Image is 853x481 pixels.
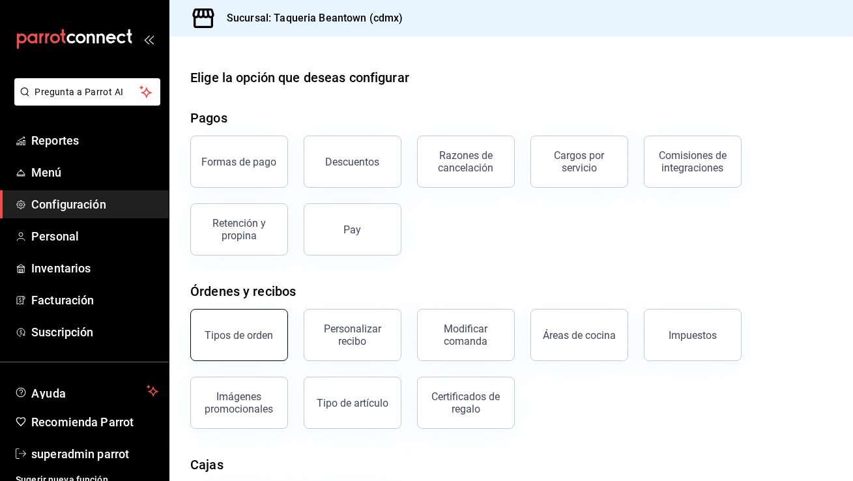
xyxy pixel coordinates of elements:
div: Razones de cancelación [426,149,506,174]
button: Áreas de cocina [530,309,628,361]
div: Cajas [190,455,224,474]
button: Comisiones de integraciones [644,136,742,188]
div: Cargos por servicio [539,149,620,174]
div: Áreas de cocina [543,329,616,342]
span: Ayuda [31,383,141,399]
div: Pagos [190,108,227,128]
div: Pay [344,224,362,236]
button: Pay [304,203,401,255]
span: Facturación [31,291,158,309]
div: Certificados de regalo [426,390,506,415]
button: Razones de cancelación [417,136,515,188]
div: Retención y propina [199,217,280,242]
span: Suscripción [31,323,158,341]
span: Recomienda Parrot [31,413,158,431]
button: Tipos de orden [190,309,288,361]
div: Órdenes y recibos [190,282,296,301]
button: Tipo de artículo [304,377,401,429]
a: Pregunta a Parrot AI [9,95,160,108]
div: Elige la opción que deseas configurar [190,68,409,87]
button: Retención y propina [190,203,288,255]
h3: Sucursal: Taqueria Beantown (cdmx) [216,10,403,26]
button: Modificar comanda [417,309,515,361]
button: open_drawer_menu [143,34,154,44]
div: Tipo de artículo [317,397,388,409]
span: Configuración [31,196,158,213]
span: Pregunta a Parrot AI [35,85,140,99]
button: Pregunta a Parrot AI [14,78,160,106]
span: Reportes [31,132,158,149]
button: Personalizar recibo [304,309,401,361]
div: Tipos de orden [205,329,274,342]
button: Impuestos [644,309,742,361]
button: Cargos por servicio [530,136,628,188]
button: Imágenes promocionales [190,377,288,429]
span: Menú [31,164,158,181]
span: Inventarios [31,259,158,277]
button: Certificados de regalo [417,377,515,429]
div: Personalizar recibo [312,323,393,347]
div: Imágenes promocionales [199,390,280,415]
div: Descuentos [326,156,380,168]
div: Impuestos [669,329,717,342]
div: Formas de pago [202,156,277,168]
button: Formas de pago [190,136,288,188]
div: Comisiones de integraciones [652,149,733,174]
div: Modificar comanda [426,323,506,347]
button: Descuentos [304,136,401,188]
span: Personal [31,227,158,245]
span: superadmin parrot [31,445,158,463]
